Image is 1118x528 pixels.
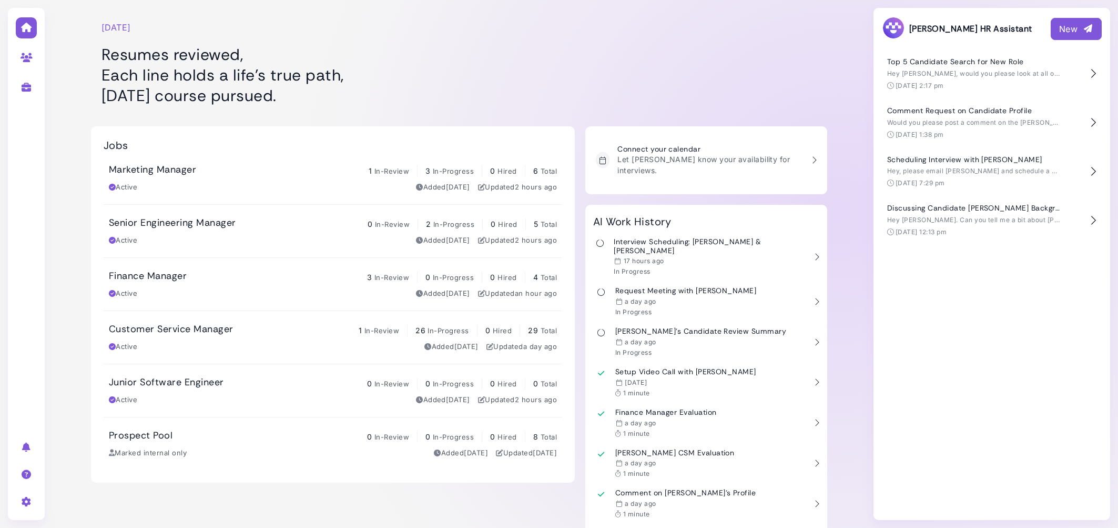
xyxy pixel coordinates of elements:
span: Total [541,380,557,388]
time: Sep 03, 2025 [446,183,470,191]
div: Active [109,182,137,193]
div: Active [109,395,137,405]
a: Customer Service Manager 1 In-Review 26 In-Progress 0 Hired 29 Total Active Added[DATE] Updateda ... [104,311,562,364]
button: Top 5 Candidate Search for New Role Hey [PERSON_NAME], would you please look at all of our existi... [882,49,1102,98]
span: Total [541,273,557,282]
span: 0 [490,166,495,175]
span: 1 [359,326,362,335]
div: In Progress [614,267,806,276]
div: In Progress [615,348,786,357]
span: Hired [497,433,516,441]
span: 29 [528,326,538,335]
button: Scheduling Interview with [PERSON_NAME] Hey, please email [PERSON_NAME] and schedule a 30 min int... [882,147,1102,196]
span: In-Progress [433,433,474,441]
time: Sep 04, 2025 [523,342,557,351]
h2: Jobs [104,139,128,152]
div: Added [416,182,470,193]
button: Discussing Candidate [PERSON_NAME] Background Hey [PERSON_NAME]. Can you tell me a bit about [PER... [882,196,1102,245]
a: Finance Manager 3 In-Review 0 In-Progress 0 Hired 4 Total Active Added[DATE] Updatedan hour ago [104,258,562,311]
time: Sep 04, 2025 [625,419,656,427]
h3: Customer Service Manager [109,324,233,335]
span: 0 [367,379,372,388]
span: In-Progress [428,326,469,335]
span: 26 [415,326,425,335]
time: Sep 04, 2025 [625,338,656,346]
h4: Comment Request on Candidate Profile [887,106,1061,115]
div: Updated [478,182,557,193]
span: 0 [490,379,495,388]
span: 0 [425,432,430,441]
h3: Comment on [PERSON_NAME]'s Profile [615,489,756,497]
h3: [PERSON_NAME] CSM Evaluation [615,449,734,457]
h3: Setup Video Call with [PERSON_NAME] [615,367,756,376]
div: Updated [478,288,557,299]
time: [DATE] 7:29 pm [896,179,945,187]
span: Total [541,326,557,335]
span: In-Review [364,326,399,335]
div: Active [109,288,137,299]
time: [DATE] 12:13 pm [896,228,947,236]
h2: AI Work History [593,215,671,228]
div: Updated [496,448,557,459]
h3: Finance Manager [109,271,187,282]
span: 0 [425,273,430,282]
div: Updated [478,235,557,246]
span: 1 minute [623,510,650,518]
span: 1 minute [623,389,650,397]
button: New [1051,18,1102,40]
time: Sep 05, 2025 [515,183,557,191]
span: In-Progress [433,380,474,388]
h3: [PERSON_NAME] HR Assistant [882,16,1032,41]
span: In-Progress [433,273,474,282]
div: Active [109,342,137,352]
button: Comment Request on Candidate Profile Would you please post a comment on the [PERSON_NAME] profile... [882,98,1102,147]
span: 8 [533,432,538,441]
span: 3 [367,273,372,282]
span: Total [541,220,557,228]
div: Added [424,342,479,352]
span: 0 [485,326,490,335]
time: Sep 05, 2025 [515,289,557,297]
time: Sep 05, 2025 [515,236,557,244]
time: Sep 03, 2025 [446,236,470,244]
time: [DATE] 2:17 pm [896,82,944,89]
h3: Prospect Pool [109,430,172,442]
time: Sep 04, 2025 [624,257,664,265]
span: In-Review [375,220,410,228]
div: Marked internal only [109,448,187,459]
span: 0 [425,379,430,388]
h3: Connect your calendar [617,145,803,154]
span: In-Progress [433,167,474,175]
a: Junior Software Engineer 0 In-Review 0 In-Progress 0 Hired 0 Total Active Added[DATE] Updated2 ho... [104,364,562,417]
span: 5 [534,220,538,228]
span: 0 [491,220,495,228]
span: Hired [497,167,516,175]
time: Sep 04, 2025 [625,459,656,467]
time: Sep 03, 2025 [446,289,470,297]
div: Added [416,395,470,405]
span: In-Review [374,433,409,441]
h3: Senior Engineering Manager [109,217,236,229]
h4: Scheduling Interview with [PERSON_NAME] [887,155,1061,164]
div: Added [434,448,488,459]
div: Active [109,235,137,246]
time: Sep 03, 2025 [446,395,470,404]
time: [DATE] [101,21,131,34]
time: [DATE] 1:38 pm [896,131,944,138]
h4: Discussing Candidate [PERSON_NAME] Background [887,204,1061,213]
a: Senior Engineering Manager 0 In-Review 2 In-Progress 0 Hired 5 Total Active Added[DATE] Updated2 ... [104,205,562,257]
h1: Resumes reviewed, Each line holds a life’s true path, [DATE] course pursued. [101,44,564,106]
time: Sep 05, 2025 [515,395,557,404]
span: In-Review [374,167,409,175]
span: In-Review [374,273,409,282]
span: Total [541,167,557,175]
h3: Marketing Manager [109,164,196,176]
span: Hired [497,380,516,388]
time: Sep 04, 2025 [625,500,656,507]
a: Prospect Pool 0 In-Review 0 In-Progress 0 Hired 8 Total Marked internal only Added[DATE] Updated[... [104,417,562,470]
div: Added [416,235,470,246]
h3: Request Meeting with [PERSON_NAME] [615,286,756,295]
span: 6 [533,166,538,175]
span: In-Progress [433,220,474,228]
span: 0 [368,220,372,228]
